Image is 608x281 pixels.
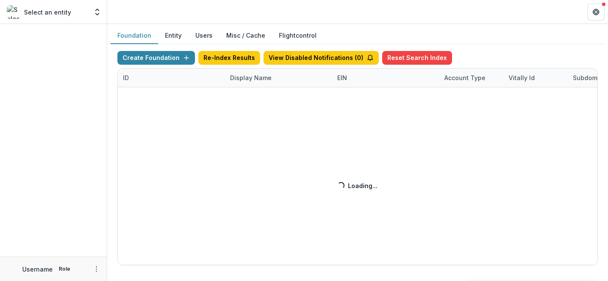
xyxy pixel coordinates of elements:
[111,27,158,44] button: Foundation
[189,27,219,44] button: Users
[279,31,317,40] a: Flightcontrol
[22,265,53,274] p: Username
[7,5,21,19] img: Select an entity
[24,8,71,17] p: Select an entity
[91,3,103,21] button: Open entity switcher
[91,264,102,274] button: More
[587,3,605,21] button: Get Help
[219,27,272,44] button: Misc / Cache
[158,27,189,44] button: Entity
[56,265,73,273] p: Role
